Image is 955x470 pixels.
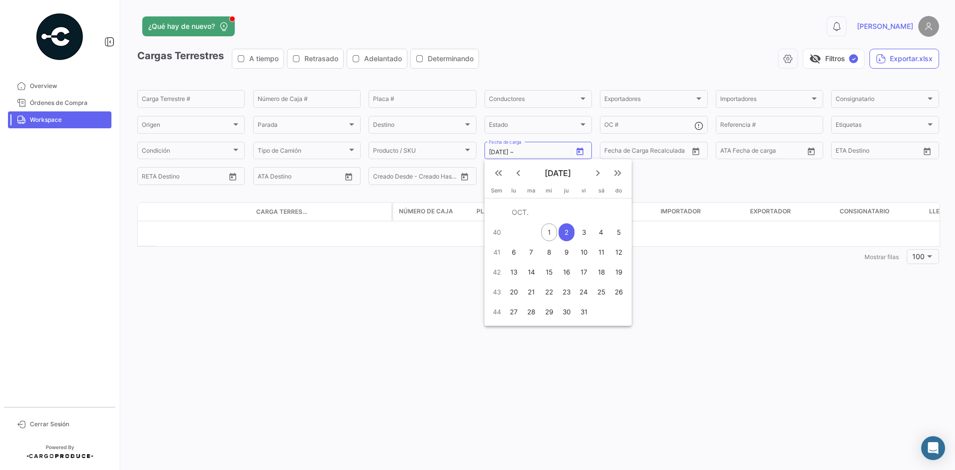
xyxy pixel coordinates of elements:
[523,283,539,301] div: 21
[611,223,627,241] div: 5
[581,187,586,194] span: vi
[541,303,557,321] div: 29
[546,187,552,194] span: mi
[576,303,591,321] div: 31
[488,187,505,198] th: Sem
[488,242,505,262] td: 41
[610,262,628,282] button: 19 de octubre de 2025
[593,283,609,301] div: 25
[528,168,588,178] span: [DATE]
[506,243,521,261] div: 6
[540,302,558,322] button: 29 de octubre de 2025
[559,243,574,261] div: 9
[505,262,523,282] button: 13 de octubre de 2025
[575,262,592,282] button: 17 de octubre de 2025
[575,282,592,302] button: 24 de octubre de 2025
[610,282,628,302] button: 26 de octubre de 2025
[611,243,627,261] div: 12
[506,263,521,281] div: 13
[612,167,624,179] mat-icon: keyboard_double_arrow_right
[541,263,557,281] div: 15
[505,282,523,302] button: 20 de octubre de 2025
[921,436,945,460] div: Abrir Intercom Messenger
[522,282,540,302] button: 21 de octubre de 2025
[558,262,575,282] button: 16 de octubre de 2025
[575,222,592,242] button: 3 de octubre de 2025
[592,222,610,242] button: 4 de octubre de 2025
[592,242,610,262] button: 11 de octubre de 2025
[576,283,591,301] div: 24
[611,283,627,301] div: 26
[559,283,574,301] div: 23
[488,222,505,242] td: 40
[610,242,628,262] button: 12 de octubre de 2025
[593,223,609,241] div: 4
[558,222,575,242] button: 2 de octubre de 2025
[592,262,610,282] button: 18 de octubre de 2025
[559,303,574,321] div: 30
[505,242,523,262] button: 6 de octubre de 2025
[511,187,516,194] span: lu
[488,262,505,282] td: 42
[576,223,591,241] div: 3
[559,263,574,281] div: 16
[541,243,557,261] div: 8
[522,242,540,262] button: 7 de octubre de 2025
[527,187,535,194] span: ma
[523,243,539,261] div: 7
[540,282,558,302] button: 22 de octubre de 2025
[488,302,505,322] td: 44
[558,302,575,322] button: 30 de octubre de 2025
[523,263,539,281] div: 14
[522,262,540,282] button: 14 de octubre de 2025
[558,242,575,262] button: 9 de octubre de 2025
[576,243,591,261] div: 10
[492,167,504,179] mat-icon: keyboard_double_arrow_left
[598,187,604,194] span: sá
[615,187,622,194] span: do
[523,303,539,321] div: 28
[540,222,558,242] button: 1 de octubre de 2025
[488,282,505,302] td: 43
[575,302,592,322] button: 31 de octubre de 2025
[559,223,574,241] div: 2
[541,283,557,301] div: 22
[593,243,609,261] div: 11
[576,263,591,281] div: 17
[506,283,521,301] div: 20
[592,167,604,179] mat-icon: keyboard_arrow_right
[512,167,524,179] mat-icon: keyboard_arrow_left
[593,263,609,281] div: 18
[541,223,557,241] div: 1
[558,282,575,302] button: 23 de octubre de 2025
[505,302,523,322] button: 27 de octubre de 2025
[522,302,540,322] button: 28 de octubre de 2025
[540,262,558,282] button: 15 de octubre de 2025
[564,187,569,194] span: ju
[610,222,628,242] button: 5 de octubre de 2025
[592,282,610,302] button: 25 de octubre de 2025
[540,242,558,262] button: 8 de octubre de 2025
[506,303,521,321] div: 27
[611,263,627,281] div: 19
[575,242,592,262] button: 10 de octubre de 2025
[505,202,628,222] td: OCT.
